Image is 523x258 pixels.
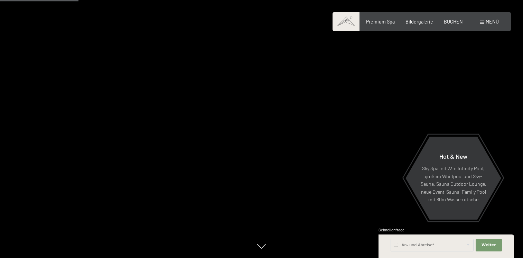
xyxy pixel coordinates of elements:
a: Bildergalerie [405,19,433,25]
a: Hot & New Sky Spa mit 23m Infinity Pool, großem Whirlpool und Sky-Sauna, Sauna Outdoor Lounge, ne... [405,136,502,220]
span: Einwilligung Marketing* [195,145,252,152]
span: Weiter [482,242,496,248]
span: Schnellanfrage [379,228,404,232]
a: BUCHEN [444,19,463,25]
a: Premium Spa [366,19,395,25]
span: Hot & New [439,153,467,160]
span: 1 [378,243,379,248]
p: Sky Spa mit 23m Infinity Pool, großem Whirlpool und Sky-Sauna, Sauna Outdoor Lounge, neue Event-S... [420,165,486,204]
span: Menü [486,19,499,25]
button: Weiter [476,239,502,251]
